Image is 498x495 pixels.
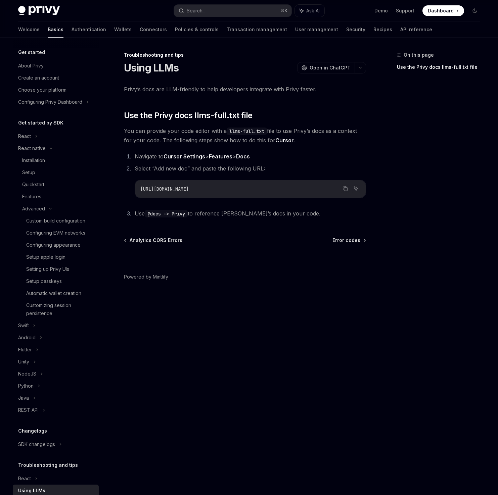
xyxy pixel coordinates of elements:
a: About Privy [13,60,99,72]
button: Copy the contents from the code block [341,184,350,193]
code: @docs -> Privy [145,210,188,217]
h5: Get started by SDK [18,119,63,127]
a: Use the Privy docs llms-full.txt file [397,62,486,72]
span: [URL][DOMAIN_NAME] [140,186,189,192]
a: Security [346,21,365,38]
a: Error codes [332,237,365,244]
div: Quickstart [22,181,44,189]
div: About Privy [18,62,44,70]
a: Create an account [13,72,99,84]
h5: Get started [18,48,45,56]
div: Custom build configuration [26,217,85,225]
strong: Features [209,153,232,160]
a: Powered by Mintlify [124,274,168,280]
span: Select “Add new doc” and paste the following URL: [135,165,265,172]
button: Toggle dark mode [469,5,480,16]
div: Choose your platform [18,86,66,94]
span: Dashboard [428,7,454,14]
a: Customizing session persistence [13,299,99,319]
div: Automatic wallet creation [26,289,81,297]
h5: Changelogs [18,427,47,435]
div: Setting up Privy UIs [26,265,69,273]
a: Support [396,7,414,14]
a: Configuring appearance [13,239,99,251]
a: Cursor [275,137,294,144]
a: Analytics CORS Errors [125,237,182,244]
span: Ask AI [306,7,320,14]
div: Advanced [22,205,45,213]
a: Dashboard [422,5,464,16]
a: Setup passkeys [13,275,99,287]
div: Flutter [18,346,32,354]
a: User management [295,21,338,38]
a: Policies & controls [175,21,219,38]
div: Configuring appearance [26,241,81,249]
a: Custom build configuration [13,215,99,227]
a: Choose your platform [13,84,99,96]
div: Python [18,382,34,390]
a: Welcome [18,21,40,38]
div: Swift [18,321,29,330]
a: Demo [374,7,388,14]
button: Ask AI [295,5,324,17]
h5: Troubleshooting and tips [18,461,78,469]
strong: Docs [236,153,250,160]
div: Create an account [18,74,59,82]
div: NodeJS [18,370,36,378]
span: Open in ChatGPT [310,64,351,71]
span: You can provide your code editor with a file to use Privy’s docs as a context for your code. The ... [124,126,366,145]
strong: Cursor Settings [164,153,205,160]
code: llms-full.txt [227,128,267,135]
div: Features [22,193,41,201]
div: Customizing session persistence [26,301,95,317]
a: API reference [400,21,432,38]
div: SDK changelogs [18,440,55,448]
div: REST API [18,406,39,414]
a: Setting up Privy UIs [13,263,99,275]
div: React [18,475,31,483]
a: Configuring EVM networks [13,227,99,239]
a: Installation [13,154,99,166]
div: React native [18,144,46,152]
a: Basics [48,21,63,38]
span: On this page [404,51,434,59]
a: Automatic wallet creation [13,287,99,299]
div: React [18,132,31,140]
span: Use to reference [PERSON_NAME]’s docs in your code. [135,210,320,217]
div: Setup apple login [26,253,65,261]
span: Navigate to > > [135,153,250,160]
div: Setup passkeys [26,277,62,285]
a: Transaction management [227,21,287,38]
img: dark logo [18,6,60,15]
div: Configuring Privy Dashboard [18,98,82,106]
div: Installation [22,156,45,164]
a: Setup [13,166,99,179]
span: Privy’s docs are LLM-friendly to help developers integrate with Privy faster. [124,85,366,94]
div: Unity [18,358,29,366]
span: Use the Privy docs llms-full.txt file [124,110,253,121]
a: Connectors [140,21,167,38]
div: Configuring EVM networks [26,229,85,237]
button: Search...⌘K [174,5,291,17]
div: Troubleshooting and tips [124,52,366,58]
div: Android [18,334,36,342]
a: Features [13,191,99,203]
a: Recipes [373,21,392,38]
span: ⌘ K [280,8,287,13]
a: Setup apple login [13,251,99,263]
h1: Using LLMs [124,62,179,74]
a: Quickstart [13,179,99,191]
div: Java [18,394,29,402]
a: Authentication [72,21,106,38]
button: Ask AI [352,184,360,193]
span: Analytics CORS Errors [130,237,182,244]
button: Open in ChatGPT [297,62,355,73]
div: Search... [187,7,206,15]
a: Wallets [114,21,132,38]
div: Setup [22,168,35,177]
span: Error codes [332,237,360,244]
div: Using LLMs [18,487,45,495]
